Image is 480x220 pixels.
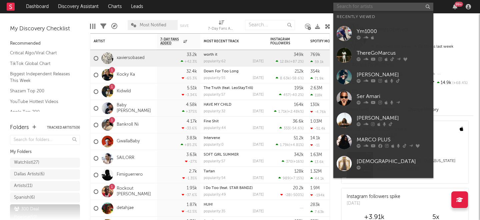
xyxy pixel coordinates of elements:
[187,119,197,124] div: 4.17k
[204,39,254,43] div: Most Recent Track
[310,119,322,124] div: 1.03M
[310,39,360,43] div: Spotify Monthly Listeners
[204,110,225,113] div: popularity: 32
[310,76,324,81] div: 71.9k
[291,177,303,180] span: +7.15 %
[357,49,430,57] div: ThereGoMarcus
[186,153,197,157] div: 3.63k
[117,103,154,114] a: Baby [PERSON_NAME]
[14,194,35,202] div: Spanish ( 6 )
[451,81,468,85] span: +68.4 %
[453,4,457,9] button: 99+
[333,66,433,88] a: [PERSON_NAME]
[347,193,400,200] div: Instagram followers spike
[94,39,144,43] div: Artist
[204,153,239,157] a: SOFT GIRL SUMMER
[253,160,264,163] div: [DATE]
[204,126,226,130] div: popularity: 44
[253,93,264,97] div: [DATE]
[253,60,264,63] div: [DATE]
[333,88,433,109] a: Ser Amari
[204,176,226,180] div: popularity: 54
[293,186,304,190] div: 20.2k
[117,172,143,178] a: Fimiguerrero
[111,17,117,36] div: A&R Pipeline
[90,17,95,36] div: Edit Columns
[14,182,33,190] div: Artists ( 11 )
[186,69,197,74] div: 32.4k
[245,20,295,30] input: Search...
[291,127,303,130] span: -54.6 %
[310,169,322,174] div: 1.32M
[10,169,80,179] a: Dallas Artists(6)
[117,205,134,211] a: detahjae
[204,210,225,213] div: popularity: 35
[290,143,303,147] span: +4.81 %
[357,157,430,165] div: [DEMOGRAPHIC_DATA]
[310,103,320,107] div: 130k
[204,186,264,190] div: I Do Too (feat. STAR BANDZ)
[204,170,264,173] div: Tartan
[10,158,80,168] a: Watchlist(27)
[293,119,304,124] div: 36.6k
[204,86,264,90] div: The Truth (feat. LeoStayTrill)
[279,126,304,130] div: ( )
[285,193,291,197] span: -28
[182,193,197,197] div: -37.6 %
[280,193,304,197] div: ( )
[187,53,197,57] div: 33.2k
[310,60,324,64] div: 59.1k
[294,153,304,157] div: 342k
[189,169,197,174] div: 2.7k
[253,176,264,180] div: [DATE]
[280,143,289,147] span: 1.79k
[294,169,304,174] div: 128k
[310,53,320,57] div: 769k
[270,37,294,45] div: Instagram Followers
[187,203,197,207] div: 1.87k
[310,69,320,74] div: 354k
[204,153,264,157] div: SOFT GIRL SUMMER
[204,170,215,173] a: Tartan
[333,3,433,11] input: Search for artists
[310,203,320,207] div: 283k
[186,136,197,140] div: 3.83k
[333,153,433,174] a: [DEMOGRAPHIC_DATA]
[310,126,325,131] div: -51.4k
[182,109,197,114] div: +375 %
[310,93,322,97] div: 118k
[100,17,106,36] div: Filters
[357,114,430,122] div: [PERSON_NAME]
[333,109,433,131] a: [PERSON_NAME]
[455,2,463,7] div: 99 +
[253,143,264,147] div: [DATE]
[337,13,430,21] div: Recently Viewed
[204,203,264,207] div: HUH!
[333,174,433,196] a: Juun
[204,136,220,140] a: Intervene
[117,89,131,94] a: Kidwild
[10,148,80,156] div: My Folders
[278,176,304,180] div: ( )
[291,93,303,97] span: -40.2 %
[278,110,287,114] span: 1.71k
[117,155,134,161] a: SAILORR
[117,186,154,197] a: Rockout [PERSON_NAME]
[253,210,264,213] div: [DATE]
[187,186,197,190] div: 1.95k
[253,193,264,197] div: [DATE]
[204,136,264,140] div: Intervene
[204,93,225,97] div: popularity: 57
[160,37,182,45] span: 7-Day Fans Added
[10,181,80,191] a: Artists(11)
[282,159,304,164] div: ( )
[10,25,80,33] div: My Discovery Checklist
[429,70,473,79] div: --
[117,122,139,128] a: Bankroll Ni
[294,53,304,57] div: 349k
[140,23,166,27] span: Most Notified
[274,109,304,114] div: ( )
[310,210,324,214] div: 7.63k
[357,136,430,144] div: MARCO PLUS
[117,55,145,61] a: xaviersobased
